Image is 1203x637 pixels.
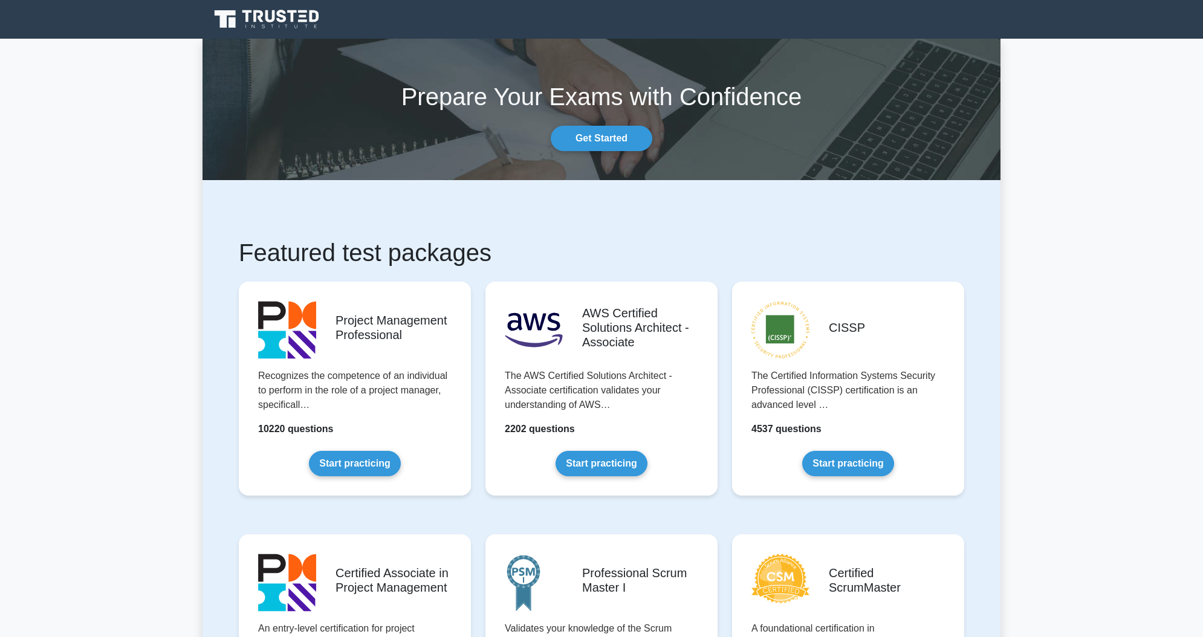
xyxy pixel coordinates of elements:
[239,238,964,267] h1: Featured test packages
[556,451,647,476] a: Start practicing
[203,82,1000,111] h1: Prepare Your Exams with Confidence
[802,451,893,476] a: Start practicing
[309,451,400,476] a: Start practicing
[551,126,652,151] a: Get Started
